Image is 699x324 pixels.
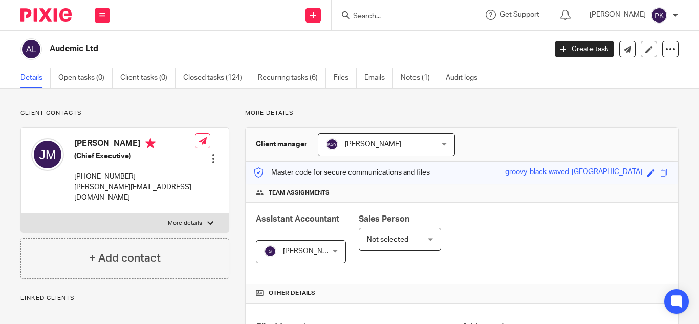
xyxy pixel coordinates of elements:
a: Audit logs [446,68,485,88]
a: Emails [364,68,393,88]
span: Assistant Accountant [256,215,339,223]
p: Linked clients [20,294,229,303]
a: Details [20,68,51,88]
img: svg%3E [31,138,64,171]
p: [PERSON_NAME][EMAIL_ADDRESS][DOMAIN_NAME] [74,182,195,203]
h2: Audemic Ltd [50,44,442,54]
span: Get Support [500,11,539,18]
span: Team assignments [269,189,330,197]
span: [PERSON_NAME] S [283,248,345,255]
span: Other details [269,289,315,297]
img: svg%3E [326,138,338,150]
h4: + Add contact [89,250,161,266]
i: Primary [145,138,156,148]
a: Closed tasks (124) [183,68,250,88]
input: Search [352,12,444,21]
img: svg%3E [20,38,42,60]
p: Master code for secure communications and files [253,167,430,178]
img: svg%3E [651,7,667,24]
div: groovy-black-waved-[GEOGRAPHIC_DATA] [505,167,642,179]
p: [PERSON_NAME] [589,10,646,20]
img: Pixie [20,8,72,22]
a: Open tasks (0) [58,68,113,88]
a: Create task [555,41,614,57]
h3: Client manager [256,139,308,149]
span: Not selected [367,236,408,243]
p: More details [168,219,202,227]
h5: (Chief Executive) [74,151,195,161]
a: Recurring tasks (6) [258,68,326,88]
span: Sales Person [359,215,409,223]
h4: [PERSON_NAME] [74,138,195,151]
img: svg%3E [264,245,276,257]
p: Client contacts [20,109,229,117]
a: Client tasks (0) [120,68,176,88]
a: Files [334,68,357,88]
span: [PERSON_NAME] [345,141,401,148]
p: [PHONE_NUMBER] [74,171,195,182]
p: More details [245,109,679,117]
a: Notes (1) [401,68,438,88]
